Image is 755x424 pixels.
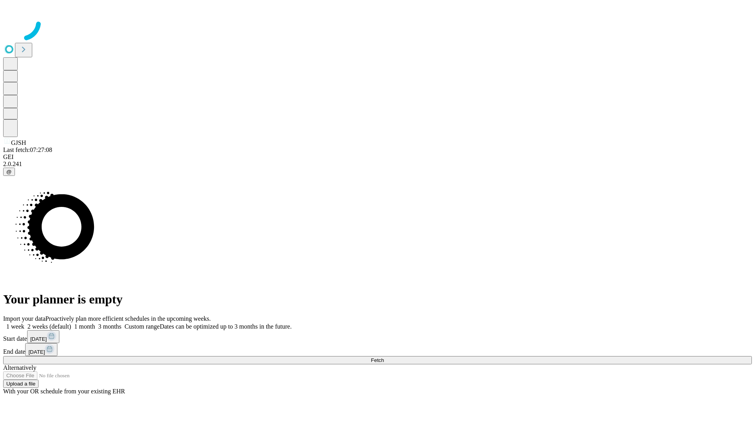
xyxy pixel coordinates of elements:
[25,343,57,356] button: [DATE]
[98,323,122,330] span: 3 months
[3,161,752,168] div: 2.0.241
[3,315,46,322] span: Import your data
[3,356,752,364] button: Fetch
[371,357,384,363] span: Fetch
[46,315,211,322] span: Proactively plan more efficient schedules in the upcoming weeks.
[3,364,36,371] span: Alternatively
[30,336,47,342] span: [DATE]
[3,146,52,153] span: Last fetch: 07:27:08
[3,154,752,161] div: GEI
[125,323,160,330] span: Custom range
[6,323,24,330] span: 1 week
[3,168,15,176] button: @
[3,380,39,388] button: Upload a file
[160,323,291,330] span: Dates can be optimized up to 3 months in the future.
[3,388,125,395] span: With your OR schedule from your existing EHR
[3,292,752,307] h1: Your planner is empty
[6,169,12,175] span: @
[3,330,752,343] div: Start date
[3,343,752,356] div: End date
[28,323,71,330] span: 2 weeks (default)
[11,139,26,146] span: GJSH
[27,330,59,343] button: [DATE]
[28,349,45,355] span: [DATE]
[74,323,95,330] span: 1 month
